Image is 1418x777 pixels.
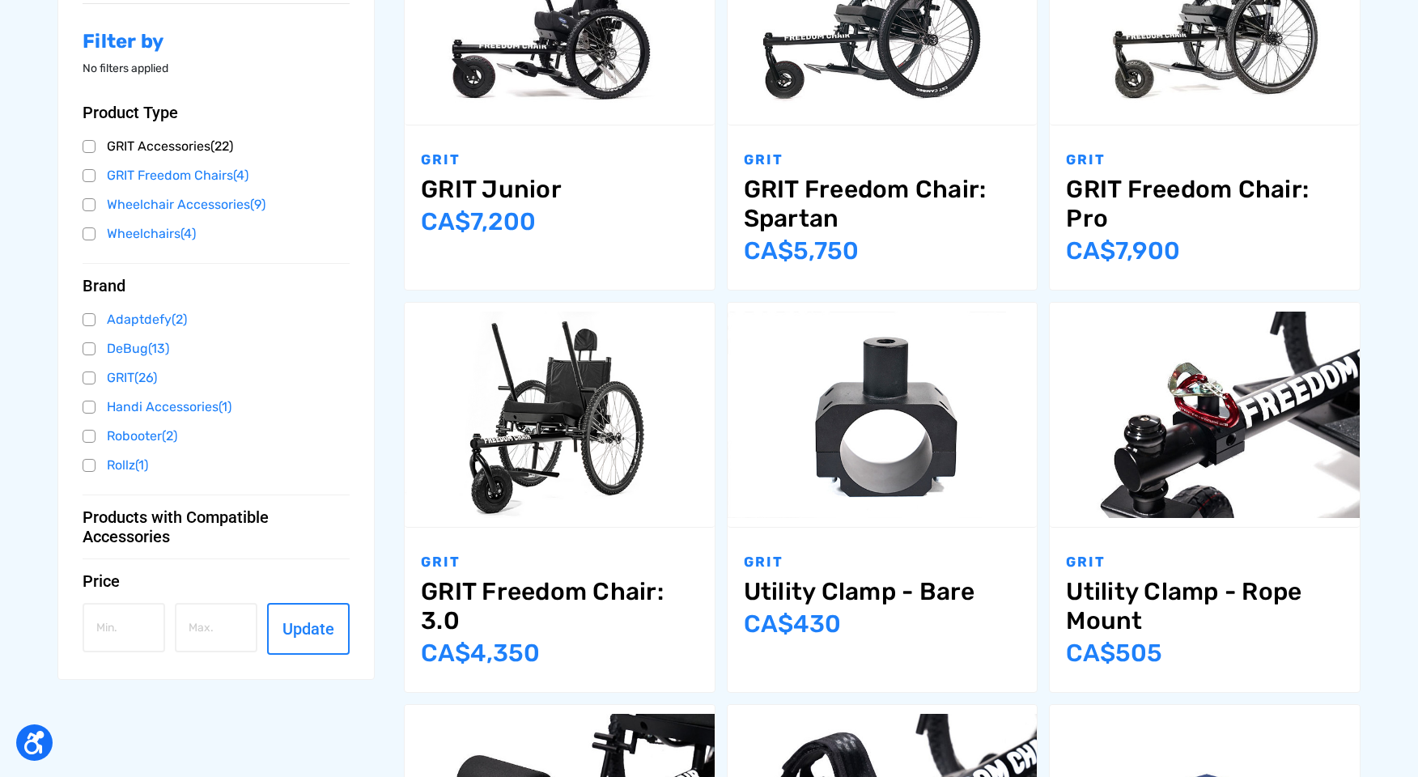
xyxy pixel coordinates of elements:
[83,276,350,295] button: Brand
[83,163,350,188] a: GRIT Freedom Chairs(4)
[421,150,698,171] p: GRIT
[135,457,148,473] span: (1)
[1066,236,1180,265] span: CA$‌7,900
[405,303,715,527] a: GRIT Freedom Chair: 3.0,$2,995.00
[1066,175,1344,233] a: GRIT Freedom Chair: Pro,$5,495.00
[83,60,350,77] p: No filters applied
[83,337,350,361] a: DeBug(13)
[83,366,350,390] a: GRIT(26)
[83,424,350,448] a: Robooter(2)
[83,571,350,591] button: Price
[83,507,350,546] button: Products with Compatible Accessories
[1197,673,1411,749] iframe: Tidio Chat
[83,571,120,591] span: Price
[728,303,1038,527] a: Utility Clamp - Bare,$299.00
[1050,303,1360,527] a: Utility Clamp - Rope Mount,$349.00
[421,207,536,236] span: CA$‌7,200
[405,312,715,518] img: GRIT Freedom Chair: 3.0
[233,168,248,183] span: (4)
[83,507,337,546] span: Products with Compatible Accessories
[1066,552,1344,573] p: GRIT
[83,603,165,652] input: Min.
[744,609,841,639] span: CA$‌430
[744,236,859,265] span: CA$‌5,750
[83,276,125,295] span: Brand
[180,226,196,241] span: (4)
[250,197,265,212] span: (9)
[134,370,157,385] span: (26)
[744,577,1021,606] a: Utility Clamp - Bare,$299.00
[83,134,350,159] a: GRIT Accessories(22)
[83,222,350,246] a: Wheelchairs(4)
[421,639,540,668] span: CA$‌4,350
[421,175,698,204] a: GRIT Junior,$4,995.00
[1066,577,1344,635] a: Utility Clamp - Rope Mount,$349.00
[83,103,178,122] span: Product Type
[1050,312,1360,518] img: Utility Clamp - Rope Mount
[421,552,698,573] p: GRIT
[1066,150,1344,171] p: GRIT
[421,577,698,635] a: GRIT Freedom Chair: 3.0,$2,995.00
[744,175,1021,233] a: GRIT Freedom Chair: Spartan,$3,995.00
[1066,639,1162,668] span: CA$‌505
[728,312,1038,518] img: Utility Clamp - Bare
[175,603,257,652] input: Max.
[83,395,350,419] a: Handi Accessories(1)
[83,103,350,122] button: Product Type
[744,150,1021,171] p: GRIT
[219,399,231,414] span: (1)
[83,453,350,478] a: Rollz(1)
[744,552,1021,573] p: GRIT
[172,312,187,327] span: (2)
[83,193,350,217] a: Wheelchair Accessories(9)
[210,138,233,154] span: (22)
[83,30,350,53] h2: Filter by
[83,308,350,332] a: Adaptdefy(2)
[267,603,350,655] button: Update
[148,341,169,356] span: (13)
[162,428,177,444] span: (2)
